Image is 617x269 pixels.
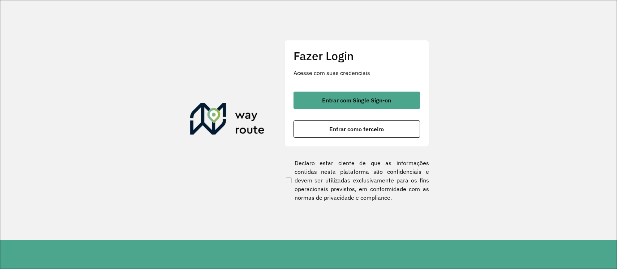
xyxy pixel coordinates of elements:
[293,69,420,77] p: Acesse com suas credenciais
[322,97,391,103] span: Entrar com Single Sign-on
[293,49,420,63] h2: Fazer Login
[293,120,420,138] button: button
[284,159,429,202] label: Declaro estar ciente de que as informações contidas nesta plataforma são confidenciais e devem se...
[190,103,265,137] img: Roteirizador AmbevTech
[329,126,384,132] span: Entrar como terceiro
[293,92,420,109] button: button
